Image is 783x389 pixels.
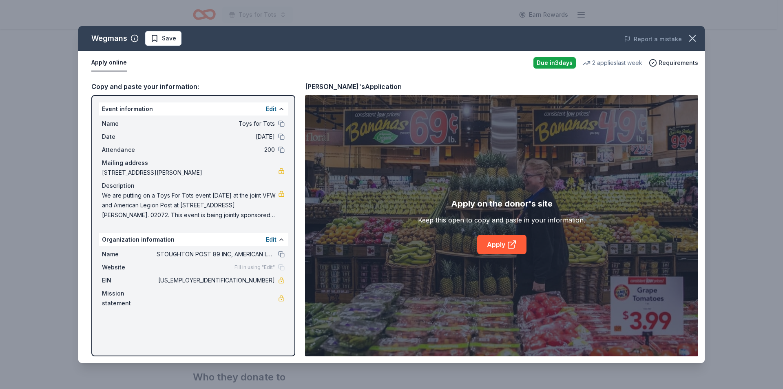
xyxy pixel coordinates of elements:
span: 200 [157,145,275,155]
button: Report a mistake [624,34,682,44]
span: Name [102,249,157,259]
span: Date [102,132,157,142]
button: Save [145,31,181,46]
div: Due in 3 days [533,57,576,69]
span: Requirements [659,58,698,68]
button: Apply online [91,54,127,71]
span: Save [162,33,176,43]
span: Website [102,262,157,272]
span: We are putting on a Toys For Tots event [DATE] at the joint VFW and American Legion Post at [STRE... [102,191,278,220]
span: STOUGHTON POST 89 INC, AMERICAN LEGION [157,249,275,259]
span: [STREET_ADDRESS][PERSON_NAME] [102,168,278,178]
div: [PERSON_NAME]'s Application [305,81,402,92]
div: Event information [99,102,288,116]
button: Edit [266,235,276,245]
span: Toys for Tots [157,119,275,129]
span: [DATE] [157,132,275,142]
div: Mailing address [102,158,285,168]
span: Name [102,119,157,129]
div: Apply on the donor's site [451,197,553,210]
button: Edit [266,104,276,114]
a: Apply [477,235,526,254]
button: Requirements [649,58,698,68]
div: Keep this open to copy and paste in your information. [418,215,585,225]
span: Mission statement [102,289,157,308]
div: 2 applies last week [582,58,642,68]
span: [US_EMPLOYER_IDENTIFICATION_NUMBER] [157,276,275,285]
div: Organization information [99,233,288,246]
span: EIN [102,276,157,285]
div: Wegmans [91,32,127,45]
span: Attendance [102,145,157,155]
div: Description [102,181,285,191]
div: Copy and paste your information: [91,81,295,92]
span: Fill in using "Edit" [234,264,275,271]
